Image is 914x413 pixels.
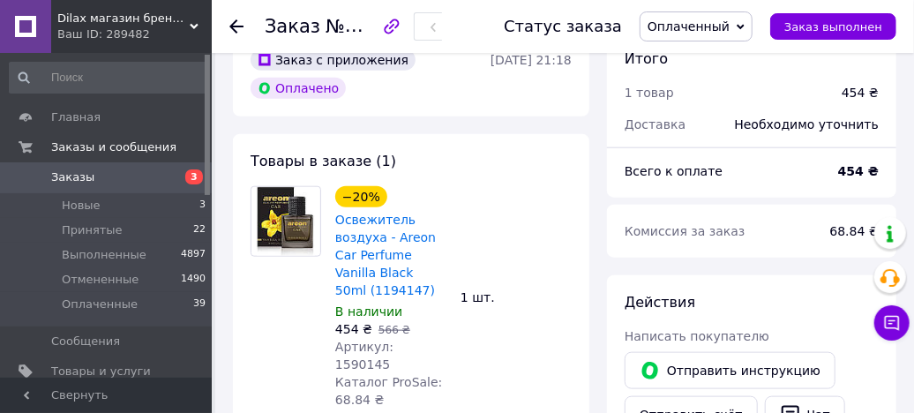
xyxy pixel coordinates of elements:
[62,222,123,238] span: Принятые
[335,186,387,207] div: −20%
[62,297,138,312] span: Оплаченные
[251,49,416,71] div: Заказ с приложения
[784,20,882,34] span: Заказ выполнен
[625,86,674,100] span: 1 товар
[62,198,101,214] span: Новые
[51,334,120,349] span: Сообщения
[625,224,745,238] span: Комиссия за заказ
[257,187,314,256] img: Освежитель воздуха - Areon Car Perfume Vanilla Black 50ml (1194147)
[199,198,206,214] span: 3
[193,297,206,312] span: 39
[335,304,402,319] span: В наличии
[51,139,176,155] span: Заказы и сообщения
[265,16,320,37] span: Заказ
[251,153,396,169] span: Товары в заказе (1)
[504,18,622,35] div: Статус заказа
[57,26,212,42] div: Ваш ID: 289482
[62,272,139,288] span: Отмененные
[378,324,410,336] span: 566 ₴
[193,222,206,238] span: 22
[453,285,579,310] div: 1 шт.
[874,305,910,341] button: Чат с покупателем
[229,18,243,35] div: Вернуться назад
[625,329,769,343] span: Написать покупателю
[625,164,723,178] span: Всего к оплате
[251,78,346,99] div: Оплачено
[51,169,94,185] span: Заказы
[770,13,896,40] button: Заказ выполнен
[9,62,207,94] input: Поиск
[648,19,730,34] span: Оплаченный
[335,340,393,372] span: Артикул: 1590145
[724,105,889,144] div: Необходимо уточнить
[625,50,668,67] span: Итого
[57,11,190,26] span: Dilax магазин брендовых детских игрушек и товаров для родителей.
[62,247,146,263] span: Выполненные
[491,53,572,67] time: [DATE] 21:18
[335,213,436,297] a: Освежитель воздуха - Areon Car Perfume Vanilla Black 50ml (1194147)
[51,364,151,379] span: Товары и услуги
[335,322,372,336] span: 454 ₴
[185,169,203,184] span: 3
[51,109,101,125] span: Главная
[625,352,835,389] button: Отправить инструкцию
[838,164,879,178] b: 454 ₴
[842,84,879,101] div: 454 ₴
[830,224,879,238] span: 68.84 ₴
[326,15,451,37] span: №366370563
[335,375,442,407] span: Каталог ProSale: 68.84 ₴
[625,117,685,131] span: Доставка
[181,247,206,263] span: 4897
[625,294,695,311] span: Действия
[181,272,206,288] span: 1490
